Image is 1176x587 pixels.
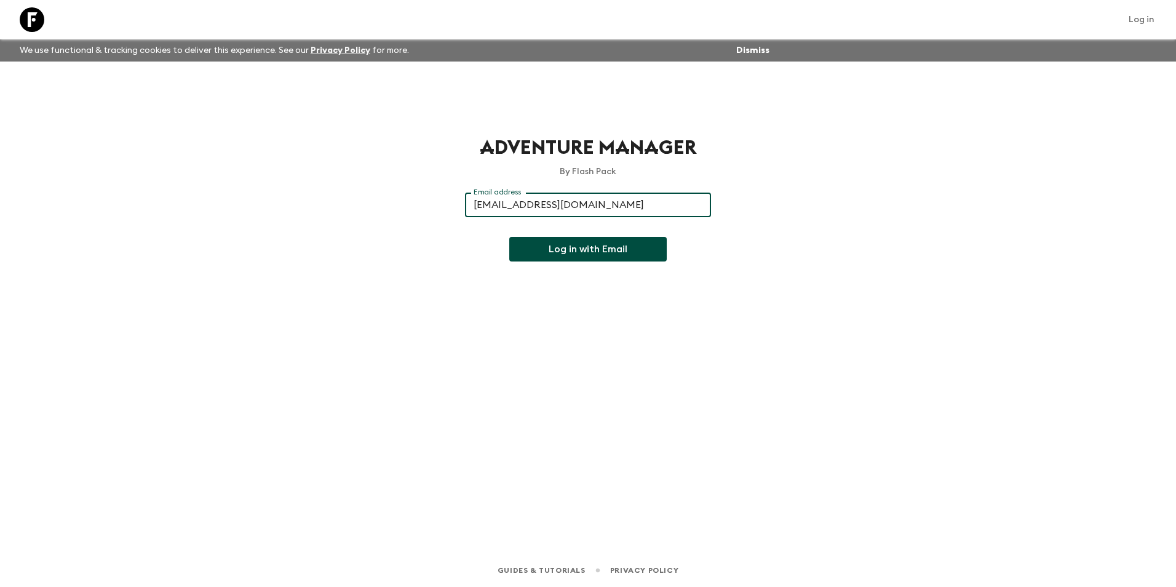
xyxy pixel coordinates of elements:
[610,564,678,577] a: Privacy Policy
[1122,11,1161,28] a: Log in
[311,46,370,55] a: Privacy Policy
[498,564,586,577] a: Guides & Tutorials
[474,187,521,198] label: Email address
[733,42,773,59] button: Dismiss
[465,166,711,178] p: By Flash Pack
[509,237,667,262] button: Log in with Email
[465,135,711,161] h1: Adventure Manager
[15,39,414,62] p: We use functional & tracking cookies to deliver this experience. See our for more.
